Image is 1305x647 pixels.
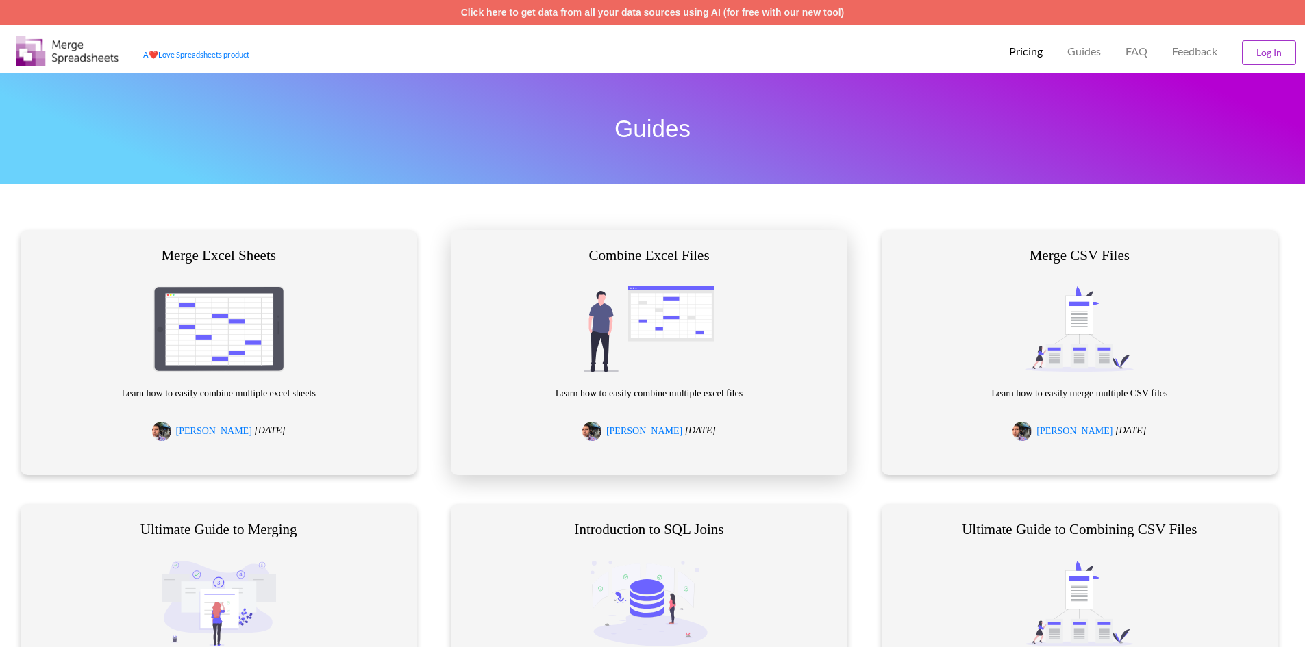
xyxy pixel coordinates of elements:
div: Learn how to easily merge multiple CSV files [888,247,1271,441]
a: [PERSON_NAME] [1036,426,1113,436]
i: [DATE] [1115,426,1146,436]
img: Logo.png [16,36,119,66]
h4: Introduction to SQL Joins [458,521,840,538]
img: merged files [123,544,314,646]
img: merged files [554,269,745,372]
img: Adhaar.jpg [1012,422,1032,441]
p: FAQ [1126,45,1147,59]
a: [PERSON_NAME] [606,426,682,436]
h4: Ultimate Guide to Combining CSV Files [888,521,1271,538]
span: Feedback [1172,46,1217,57]
a: Combine Excel Files merged filesLearn how to easily combine multiple excel files [PERSON_NAME] [D... [458,247,840,441]
p: Guides [1067,45,1101,59]
a: Click here to get data from all your data sources using AI (for free with our new tool) [461,7,845,18]
div: Learn how to easily combine multiple excel files [458,247,840,441]
a: [PERSON_NAME] [176,426,252,436]
a: Merge Excel Sheets merged filesLearn how to easily combine multiple excel sheets [PERSON_NAME] [D... [27,247,410,441]
img: merged files [984,544,1175,646]
img: merged files [984,269,1175,372]
p: Pricing [1009,45,1043,59]
i: [DATE] [685,426,716,436]
h4: Combine Excel Files [458,247,840,264]
h4: Ultimate Guide to Merging [27,521,410,538]
div: Learn how to easily combine multiple excel sheets [27,247,410,441]
img: Adhaar.jpg [582,422,601,441]
button: Log In [1242,40,1296,65]
h4: Merge Excel Sheets [27,247,410,264]
a: AheartLove Spreadsheets product [143,50,249,59]
i: [DATE] [254,426,285,436]
a: Merge CSV Files merged filesLearn how to easily merge multiple CSV files [PERSON_NAME] [DATE] [888,247,1271,441]
img: Adhaar.jpg [152,422,171,441]
h4: Merge CSV Files [888,247,1271,264]
img: merged files [123,269,314,372]
img: merged files [554,544,745,646]
span: heart [149,50,158,59]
